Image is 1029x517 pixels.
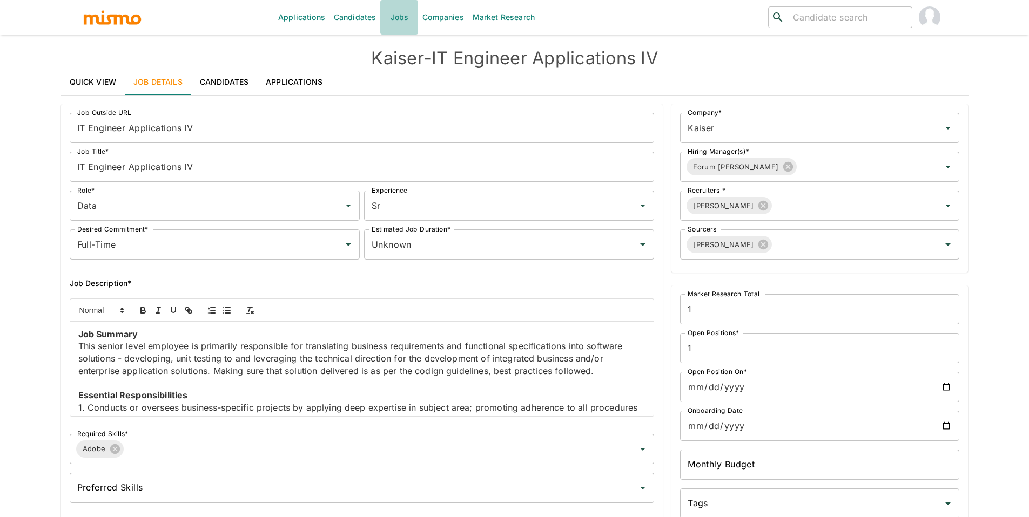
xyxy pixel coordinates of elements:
button: Open [635,480,650,495]
span: [PERSON_NAME] [687,200,761,212]
div: Forum [PERSON_NAME] [687,158,796,175]
label: Required Skills* [77,429,129,438]
a: Quick View [61,69,125,95]
span: Forum [PERSON_NAME] [687,161,785,173]
a: Applications [257,69,331,95]
button: Open [940,120,956,135]
span: Adobe [76,443,112,455]
span: [PERSON_NAME] [687,239,761,251]
div: [PERSON_NAME] [687,236,772,253]
strong: Job Summary [78,329,138,339]
div: [PERSON_NAME] [687,197,772,214]
label: Sourcers [688,225,716,234]
p: 1. Conducts or oversees business-specific projects by applying deep expertise in subject area; pr... [78,402,646,475]
strong: Essential Responsibilities [78,390,188,400]
h6: Job Description* [70,277,655,290]
a: Candidates [191,69,258,95]
label: Desired Commitment* [77,225,149,234]
label: Job Title* [77,147,109,156]
label: Open Positions* [688,328,739,337]
button: Open [940,237,956,252]
a: Job Details [125,69,191,95]
h4: Kaiser - IT Engineer Applications IV [61,47,969,69]
label: Estimated Job Duration* [372,225,450,234]
label: Recruiters * [688,186,725,195]
img: Paola Pacheco [919,6,940,28]
button: Open [940,496,956,511]
button: Open [940,198,956,213]
button: Open [635,237,650,252]
button: Open [341,237,356,252]
button: Open [341,198,356,213]
label: Job Outside URL [77,108,131,117]
label: Open Position On* [688,367,747,376]
label: Market Research Total [688,289,759,298]
button: Open [635,198,650,213]
label: Company* [688,108,722,117]
label: Experience [372,186,407,195]
button: Open [940,159,956,174]
button: Open [635,441,650,457]
label: Hiring Manager(s)* [688,147,749,156]
label: Onboarding Date [688,406,743,415]
label: Role* [77,186,95,195]
input: Candidate search [789,10,907,25]
img: logo [83,9,142,25]
div: Adobe [76,440,124,458]
p: This senior level employee is primarily responsible for translating business requirements and fun... [78,340,646,377]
